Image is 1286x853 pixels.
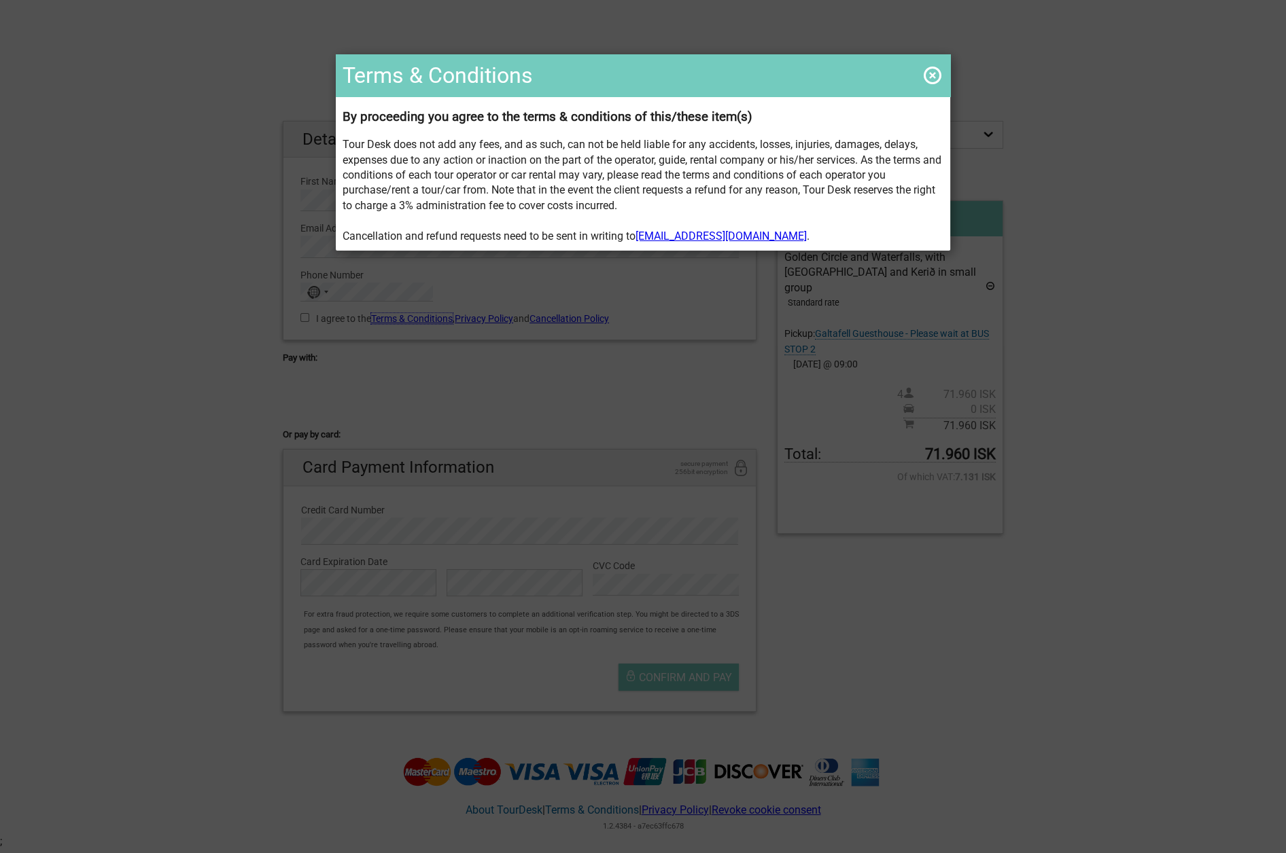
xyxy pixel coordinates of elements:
[336,54,950,96] h1: Terms & Conditions
[19,24,154,35] p: We're away right now. Please check back later!
[343,229,943,244] p: Cancellation and refund requests need to be sent in writing to .
[343,137,943,213] p: Tour Desk does not add any fees, and as such, can not be held liable for any accidents, losses, i...
[343,109,943,124] h3: By proceeding you agree to the terms & conditions of this/these item(s)
[156,21,173,37] button: Open LiveChat chat widget
[636,230,807,242] a: [EMAIL_ADDRESS][DOMAIN_NAME]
